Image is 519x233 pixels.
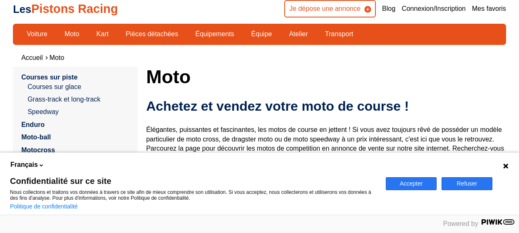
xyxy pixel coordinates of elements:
a: Mes favoris [472,4,506,13]
a: Accueil [21,54,43,61]
a: Voiture [21,27,53,41]
button: Refuser [442,177,492,190]
a: Blog [382,4,395,13]
a: Courses sur glace [27,82,129,92]
a: Équipements [190,27,239,41]
a: Moto [50,54,65,61]
a: Speedway [27,107,129,116]
a: Grass-track et long-track [27,95,129,104]
a: Kart [91,27,114,41]
span: Confidentialité sur ce site [10,177,376,185]
a: LesPistons Racing [13,2,118,15]
a: Transport [320,27,359,41]
a: Pièces détachées [120,27,184,41]
span: Powered by [443,220,479,227]
p: Élégantes, puissantes et fascinantes, les motos de course en jettent ! Si vous avez toujours rêvé... [146,125,506,218]
a: Moto-ball [21,134,51,141]
a: Atelier [283,27,313,41]
span: Français [10,160,38,169]
a: Équipe [246,27,278,41]
a: Politique de confidentialité [10,203,78,210]
a: Motocross [21,146,55,154]
h1: Moto [146,67,506,87]
p: Nous collectons et traitons vos données à travers ce site afin de mieux comprendre son utilisatio... [10,189,376,201]
span: Les [13,3,31,15]
h2: Achetez et vendez votre moto de course ! [146,98,506,114]
button: Accepter [386,177,437,190]
a: Courses sur piste [21,74,77,81]
a: Moto [59,27,85,41]
a: Connexion/Inscription [402,4,466,13]
a: Enduro [21,121,45,128]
